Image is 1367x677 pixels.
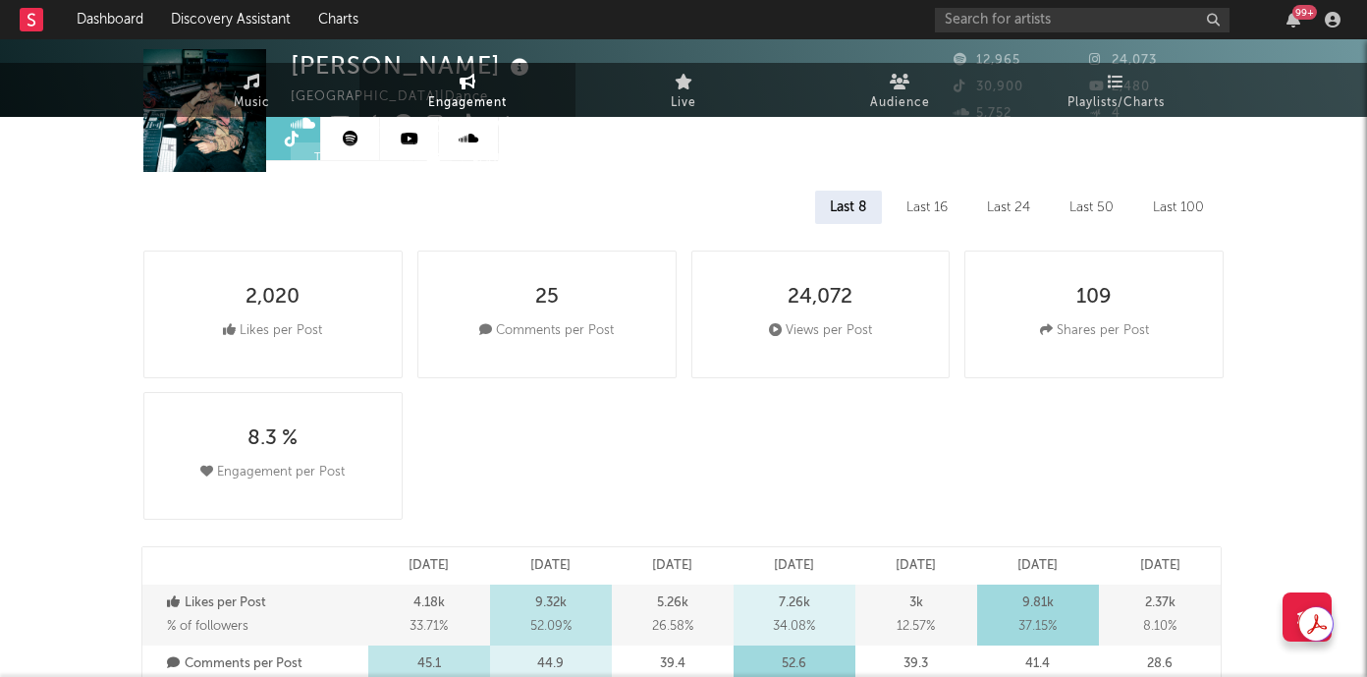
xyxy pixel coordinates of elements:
[143,63,359,117] a: Music
[537,652,564,676] p: 44.9
[774,554,814,578] p: [DATE]
[1067,91,1165,115] span: Playlists/Charts
[1055,191,1128,224] div: Last 50
[1025,652,1050,676] p: 41.4
[909,592,923,615] p: 3k
[954,54,1020,67] span: 12,965
[972,191,1045,224] div: Last 24
[870,91,930,115] span: Audience
[535,592,567,615] p: 9.32k
[167,592,363,615] p: Likes per Post
[660,652,685,676] p: 39.4
[671,91,696,115] span: Live
[815,191,882,224] div: Last 8
[1147,652,1173,676] p: 28.6
[200,461,345,484] div: Engagement per Post
[892,191,962,224] div: Last 16
[1022,592,1054,615] p: 9.81k
[428,91,507,115] span: Engagement
[657,592,688,615] p: 5.26k
[1040,319,1149,343] div: Shares per Post
[530,615,572,639] span: 52.09 %
[413,592,445,615] p: 4.18k
[1138,191,1219,224] div: Last 100
[479,319,614,343] div: Comments per Post
[359,63,575,117] a: Engagement
[769,319,872,343] div: Views per Post
[652,615,693,639] span: 26.58 %
[1017,554,1058,578] p: [DATE]
[291,49,534,82] div: [PERSON_NAME]
[247,427,298,451] div: 8.3 %
[234,91,270,115] span: Music
[896,554,936,578] p: [DATE]
[410,615,448,639] span: 33.71 %
[246,286,300,310] div: 2,020
[167,652,363,676] p: Comments per Post
[1140,554,1180,578] p: [DATE]
[1145,592,1176,615] p: 2.37k
[1143,615,1176,639] span: 8.10 %
[167,620,248,633] span: % of followers
[788,286,852,310] div: 24,072
[409,554,449,578] p: [DATE]
[792,63,1008,117] a: Audience
[223,319,322,343] div: Likes per Post
[1286,12,1300,28] button: 99+
[782,652,806,676] p: 52.6
[935,8,1230,32] input: Search for artists
[773,615,815,639] span: 34.08 %
[1076,286,1112,310] div: 109
[779,592,810,615] p: 7.26k
[1018,615,1057,639] span: 37.15 %
[897,615,935,639] span: 12.57 %
[1008,63,1224,117] a: Playlists/Charts
[417,652,441,676] p: 45.1
[652,554,692,578] p: [DATE]
[903,652,928,676] p: 39.3
[530,554,571,578] p: [DATE]
[1089,54,1157,67] span: 24,073
[535,286,559,310] div: 25
[1292,5,1317,20] div: 99 +
[575,63,792,117] a: Live
[524,114,560,139] button: Edit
